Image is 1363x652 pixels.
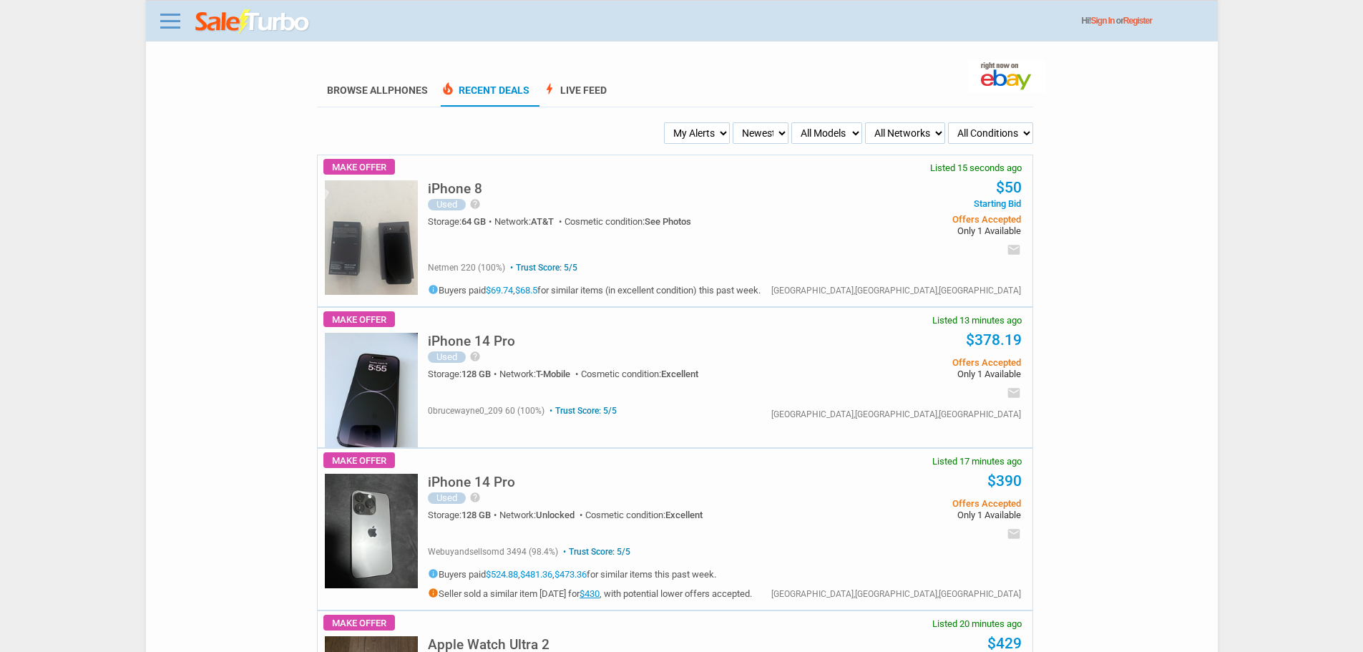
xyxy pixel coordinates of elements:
span: Unlocked [536,510,575,520]
span: local_fire_department [441,82,455,96]
span: Listed 17 minutes ago [932,457,1022,466]
div: [GEOGRAPHIC_DATA],[GEOGRAPHIC_DATA],[GEOGRAPHIC_DATA] [771,410,1021,419]
div: Storage: [428,217,494,226]
span: Trust Score: 5/5 [507,263,577,273]
img: s-l225.jpg [325,474,418,588]
a: boltLive Feed [542,84,607,107]
div: Cosmetic condition: [565,217,691,226]
h5: Buyers paid , , for similar items this past week. [428,568,752,579]
span: Only 1 Available [805,369,1020,379]
a: $473.36 [555,569,587,580]
div: Used [428,351,466,363]
div: Network: [499,369,581,379]
span: 128 GB [461,369,491,379]
i: email [1007,386,1021,400]
a: $50 [996,179,1022,196]
span: 0brucewayne0_209 60 (100%) [428,406,544,416]
i: help [469,198,481,210]
i: email [1007,527,1021,541]
span: Make Offer [323,615,395,631]
span: Hi! [1082,16,1091,26]
span: Offers Accepted [805,499,1020,508]
span: Offers Accepted [805,215,1020,224]
img: s-l225.jpg [325,333,418,447]
span: Phones [388,84,428,96]
span: T-Mobile [536,369,570,379]
span: Excellent [665,510,703,520]
span: Trust Score: 5/5 [560,547,630,557]
span: webuyandsellsomd 3494 (98.4%) [428,547,558,557]
div: Used [428,492,466,504]
i: info [428,588,439,598]
a: $68.5 [515,285,537,296]
div: Network: [499,510,585,520]
span: Only 1 Available [805,226,1020,235]
div: [GEOGRAPHIC_DATA],[GEOGRAPHIC_DATA],[GEOGRAPHIC_DATA] [771,590,1021,598]
a: $69.74 [486,285,513,296]
span: Offers Accepted [805,358,1020,367]
a: iPhone 8 [428,185,482,195]
img: saleturbo.com - Online Deals and Discount Coupons [195,9,311,35]
a: $524.88 [486,569,518,580]
span: Make Offer [323,311,395,327]
div: Used [428,199,466,210]
div: Cosmetic condition: [581,369,698,379]
div: Storage: [428,369,499,379]
a: Sign In [1091,16,1115,26]
span: Trust Score: 5/5 [547,406,617,416]
span: Excellent [661,369,698,379]
span: Listed 15 seconds ago [930,163,1022,172]
a: $429 [987,635,1022,652]
span: Starting Bid [805,199,1020,208]
a: iPhone 14 Pro [428,337,515,348]
div: Cosmetic condition: [585,510,703,520]
span: netmen 220 (100%) [428,263,505,273]
span: Listed 13 minutes ago [932,316,1022,325]
span: bolt [542,82,557,96]
a: iPhone 14 Pro [428,478,515,489]
img: s-l225.jpg [325,180,418,295]
a: Browse AllPhones [327,84,428,96]
h5: iPhone 14 Pro [428,334,515,348]
a: $390 [987,472,1022,490]
span: Make Offer [323,159,395,175]
span: See Photos [645,216,691,227]
a: $481.36 [520,569,552,580]
div: [GEOGRAPHIC_DATA],[GEOGRAPHIC_DATA],[GEOGRAPHIC_DATA] [771,286,1021,295]
span: Only 1 Available [805,510,1020,520]
a: Apple Watch Ultra 2 [428,641,549,651]
div: Network: [494,217,565,226]
h5: iPhone 14 Pro [428,475,515,489]
span: or [1116,16,1152,26]
a: $430 [580,588,600,599]
h5: Buyers paid , for similar items (in excellent condition) this past week. [428,284,761,295]
i: help [469,492,481,503]
a: $378.19 [966,331,1022,349]
a: Register [1123,16,1152,26]
i: info [428,568,439,579]
a: local_fire_departmentRecent Deals [441,84,529,107]
i: email [1007,243,1021,257]
div: Storage: [428,510,499,520]
span: AT&T [531,216,554,227]
h5: Apple Watch Ultra 2 [428,638,549,651]
h5: iPhone 8 [428,182,482,195]
span: Make Offer [323,452,395,468]
h5: Seller sold a similar item [DATE] for , with potential lower offers accepted. [428,588,752,598]
span: 128 GB [461,510,491,520]
span: 64 GB [461,216,486,227]
span: Listed 20 minutes ago [932,619,1022,628]
i: info [428,284,439,295]
i: help [469,351,481,362]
